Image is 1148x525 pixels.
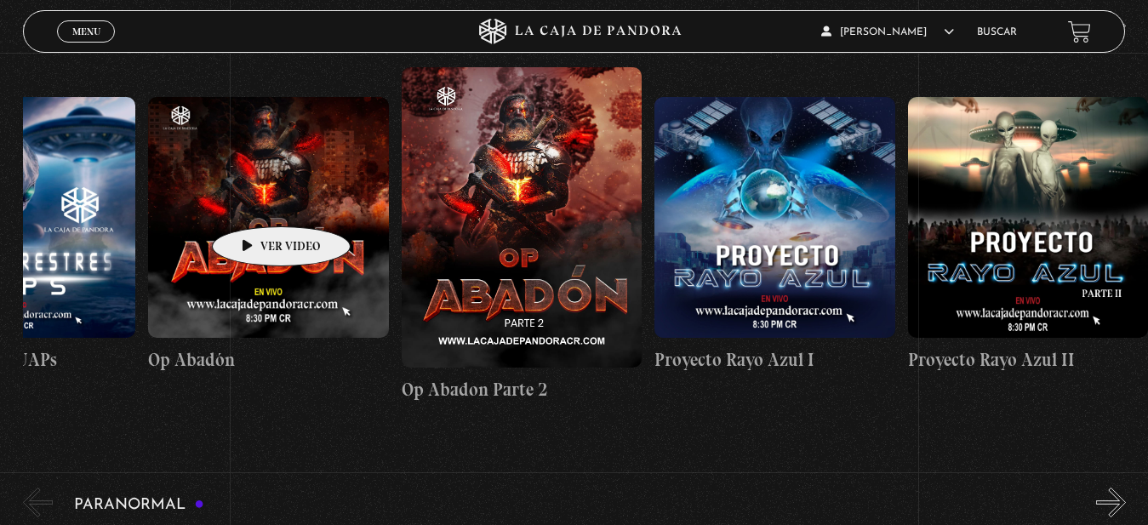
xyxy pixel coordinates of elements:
button: Next [1096,488,1126,517]
a: Op Abadon Parte 2 [402,54,643,416]
a: Proyecto Rayo Azul I [654,54,895,416]
span: Cerrar [66,41,106,53]
button: Next [1096,11,1126,41]
h3: Paranormal [74,497,204,513]
span: [PERSON_NAME] [821,27,954,37]
h4: Op Abadon Parte 2 [402,376,643,403]
a: Op Abadón [148,54,389,416]
button: Previous [23,488,53,517]
h4: Proyecto Rayo Azul I [654,346,895,374]
a: View your shopping cart [1068,20,1091,43]
button: Previous [23,11,53,41]
a: Buscar [977,27,1017,37]
span: Menu [72,26,100,37]
h4: Op Abadón [148,346,389,374]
